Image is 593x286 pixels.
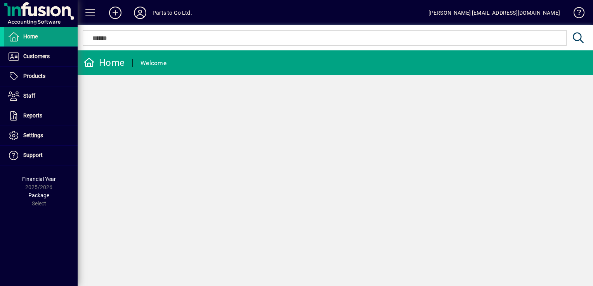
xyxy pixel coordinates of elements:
[23,152,43,158] span: Support
[23,112,42,119] span: Reports
[4,47,78,66] a: Customers
[4,106,78,126] a: Reports
[153,7,192,19] div: Parts to Go Ltd.
[103,6,128,20] button: Add
[4,126,78,145] a: Settings
[83,57,125,69] div: Home
[4,146,78,165] a: Support
[4,86,78,106] a: Staff
[568,2,583,27] a: Knowledge Base
[23,33,38,40] span: Home
[23,93,35,99] span: Staff
[28,192,49,198] span: Package
[428,7,560,19] div: [PERSON_NAME] [EMAIL_ADDRESS][DOMAIN_NAME]
[128,6,153,20] button: Profile
[23,132,43,138] span: Settings
[23,73,45,79] span: Products
[140,57,166,69] div: Welcome
[23,53,50,59] span: Customers
[22,176,56,182] span: Financial Year
[4,67,78,86] a: Products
